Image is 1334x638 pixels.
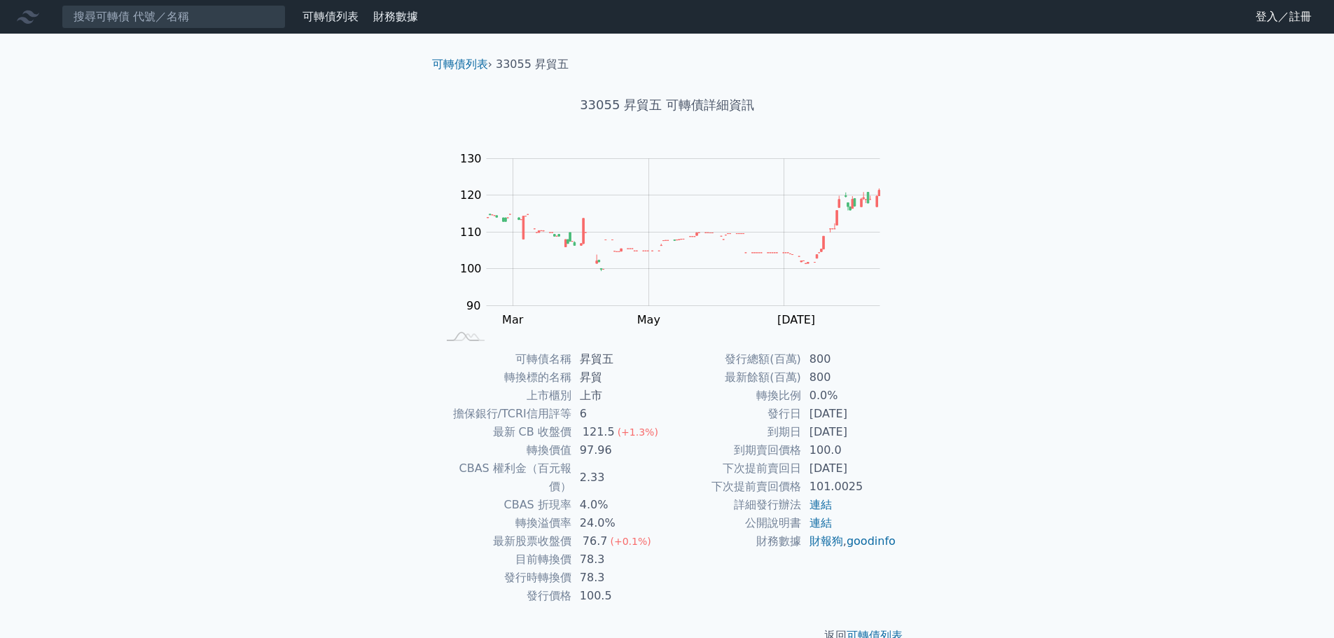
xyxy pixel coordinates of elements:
[801,387,897,405] td: 0.0%
[438,405,571,423] td: 擔保銀行/TCRI信用評等
[571,550,667,569] td: 78.3
[438,350,571,368] td: 可轉債名稱
[667,459,801,478] td: 下次提前賣回日
[432,56,492,73] li: ›
[810,516,832,529] a: 連結
[438,423,571,441] td: 最新 CB 收盤價
[438,587,571,605] td: 發行價格
[438,459,571,496] td: CBAS 權利金（百元報價）
[610,536,651,547] span: (+0.1%)
[571,514,667,532] td: 24.0%
[667,514,801,532] td: 公開說明書
[667,423,801,441] td: 到期日
[432,57,488,71] a: 可轉債列表
[62,5,286,29] input: 搜尋可轉債 代號／名稱
[571,569,667,587] td: 78.3
[580,532,611,550] div: 76.7
[801,441,897,459] td: 100.0
[667,496,801,514] td: 詳細發行辦法
[460,262,482,275] tspan: 100
[571,459,667,496] td: 2.33
[667,387,801,405] td: 轉換比例
[438,387,571,405] td: 上市櫃別
[421,95,914,115] h1: 33055 昇貿五 可轉債詳細資訊
[438,532,571,550] td: 最新股票收盤價
[438,496,571,514] td: CBAS 折現率
[580,423,618,441] div: 121.5
[373,10,418,23] a: 財務數據
[667,478,801,496] td: 下次提前賣回價格
[438,550,571,569] td: 目前轉換價
[496,56,569,73] li: 33055 昇貿五
[571,350,667,368] td: 昇貿五
[571,405,667,423] td: 6
[667,405,801,423] td: 發行日
[801,532,897,550] td: ,
[438,441,571,459] td: 轉換價值
[571,587,667,605] td: 100.5
[801,405,897,423] td: [DATE]
[777,313,815,326] tspan: [DATE]
[438,514,571,532] td: 轉換溢價率
[303,10,359,23] a: 可轉債列表
[667,441,801,459] td: 到期賣回價格
[453,152,901,355] g: Chart
[571,387,667,405] td: 上市
[438,368,571,387] td: 轉換標的名稱
[1244,6,1323,28] a: 登入／註冊
[801,459,897,478] td: [DATE]
[637,313,660,326] tspan: May
[466,299,480,312] tspan: 90
[847,534,896,548] a: goodinfo
[502,313,524,326] tspan: Mar
[460,152,482,165] tspan: 130
[667,368,801,387] td: 最新餘額(百萬)
[571,368,667,387] td: 昇貿
[571,441,667,459] td: 97.96
[571,496,667,514] td: 4.0%
[438,569,571,587] td: 發行時轉換價
[460,226,482,239] tspan: 110
[667,350,801,368] td: 發行總額(百萬)
[460,188,482,202] tspan: 120
[810,498,832,511] a: 連結
[801,478,897,496] td: 101.0025
[801,423,897,441] td: [DATE]
[810,534,843,548] a: 財報狗
[618,427,658,438] span: (+1.3%)
[667,532,801,550] td: 財務數據
[801,350,897,368] td: 800
[801,368,897,387] td: 800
